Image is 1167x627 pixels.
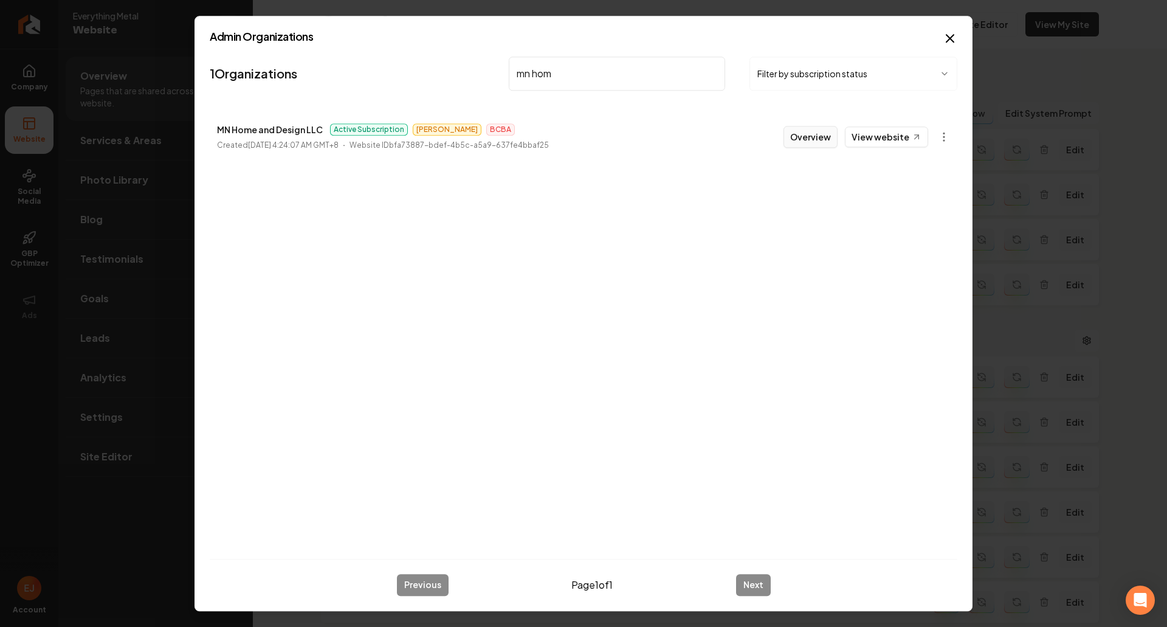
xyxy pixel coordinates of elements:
[571,578,613,592] span: Page 1 of 1
[248,140,339,150] time: [DATE] 4:24:07 AM GMT+8
[349,139,549,151] p: Website ID bfa73887-bdef-4b5c-a5a9-637fe4bbaf25
[330,123,408,136] span: Active Subscription
[413,123,481,136] span: [PERSON_NAME]
[845,126,928,147] a: View website
[210,31,957,42] h2: Admin Organizations
[217,139,339,151] p: Created
[486,123,515,136] span: BCBA
[509,57,725,91] input: Search by name or ID
[783,126,838,148] button: Overview
[210,65,297,82] a: 1Organizations
[217,122,323,137] p: MN Home and Design LLC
